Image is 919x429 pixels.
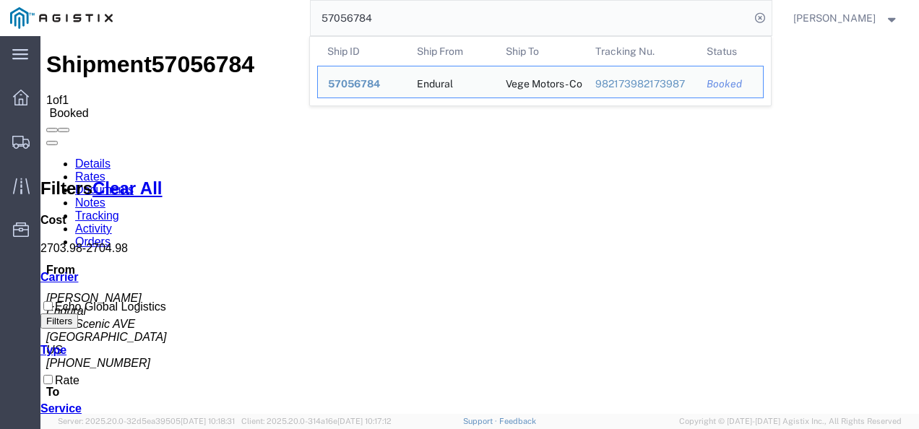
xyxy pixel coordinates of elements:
span: [DATE] 10:18:31 [181,417,235,425]
span: Client: 2025.20.0-314a16e [241,417,392,425]
a: Feedback [499,417,536,425]
div: 57056784 [328,77,397,92]
a: Support [463,417,499,425]
th: Ship From [406,37,496,66]
img: logo [10,7,113,29]
span: Nathan Seeley [793,10,876,26]
input: Search for shipment number, reference number [311,1,750,35]
input: Echo Global Logistics [3,265,12,274]
th: Ship ID [317,37,407,66]
th: Tracking Nu. [584,37,696,66]
div: Vege Motors - Co Laser Forwarding, INC. [506,66,575,97]
span: Copyright © [DATE]-[DATE] Agistix Inc., All Rights Reserved [679,415,902,428]
div: Booked [707,77,753,92]
a: Clear All [52,142,121,162]
th: Status [696,37,764,66]
span: [DATE] 10:17:12 [337,417,392,425]
th: Ship To [496,37,585,66]
span: 57056784 [328,78,380,90]
table: Search Results [317,37,771,105]
iframe: FS Legacy Container [40,36,919,414]
div: Endural [416,66,452,97]
input: Rate [3,339,12,348]
span: Server: 2025.20.0-32d5ea39505 [58,417,235,425]
button: [PERSON_NAME] [793,9,899,27]
div: 982173982173987 [595,77,686,92]
span: 2704.98 [46,206,87,218]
